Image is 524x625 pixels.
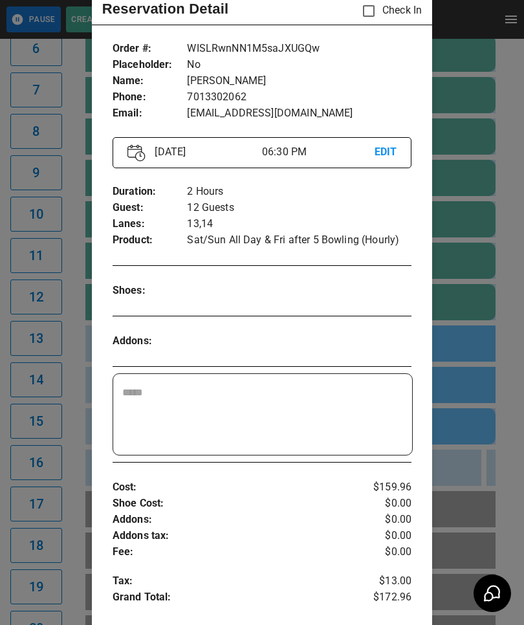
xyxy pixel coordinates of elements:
[375,144,397,160] p: EDIT
[113,479,362,496] p: Cost :
[113,496,362,512] p: Shoe Cost :
[362,496,411,512] p: $0.00
[113,89,188,105] p: Phone :
[362,528,411,544] p: $0.00
[149,144,262,160] p: [DATE]
[113,184,188,200] p: Duration :
[362,479,411,496] p: $159.96
[113,528,362,544] p: Addons tax :
[187,41,411,57] p: WISLRwnNN1M5saJXUGQw
[362,512,411,528] p: $0.00
[187,200,411,216] p: 12 Guests
[113,283,188,299] p: Shoes :
[113,589,362,609] p: Grand Total :
[362,589,411,609] p: $172.96
[362,573,411,589] p: $13.00
[187,216,411,232] p: 13,14
[113,105,188,122] p: Email :
[113,41,188,57] p: Order # :
[127,144,146,162] img: Vector
[113,216,188,232] p: Lanes :
[187,73,411,89] p: [PERSON_NAME]
[187,105,411,122] p: [EMAIL_ADDRESS][DOMAIN_NAME]
[187,57,411,73] p: No
[113,512,362,528] p: Addons :
[187,232,411,248] p: Sat/Sun All Day & Fri after 5 Bowling (Hourly)
[362,544,411,560] p: $0.00
[113,232,188,248] p: Product :
[113,73,188,89] p: Name :
[262,144,375,160] p: 06:30 PM
[113,544,362,560] p: Fee :
[113,573,362,589] p: Tax :
[187,184,411,200] p: 2 Hours
[113,333,188,349] p: Addons :
[113,200,188,216] p: Guest :
[113,57,188,73] p: Placeholder :
[187,89,411,105] p: 7013302062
